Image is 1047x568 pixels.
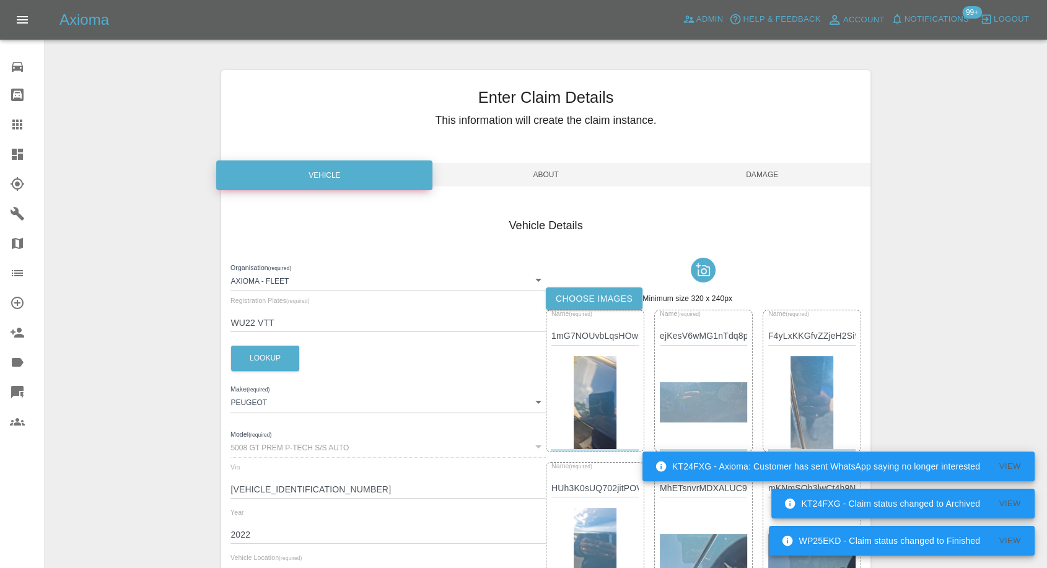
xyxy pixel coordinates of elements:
small: (required) [677,312,700,317]
span: Notifications [905,12,969,27]
h3: Enter Claim Details [221,85,870,109]
div: Axioma - Fleet [230,269,546,291]
small: (required) [268,265,291,271]
small: (required) [279,556,302,561]
label: Model [230,429,271,439]
span: Name [551,462,592,470]
span: Name [768,310,809,318]
span: Account [843,13,885,27]
small: (required) [786,312,808,317]
small: (required) [248,432,271,437]
button: View [990,494,1030,513]
small: (required) [569,463,592,469]
div: PEUGEOT [230,390,546,413]
span: Name [551,310,592,318]
span: Registration Plates [230,297,309,304]
button: Logout [977,10,1032,29]
span: Year [230,509,244,516]
span: Help & Feedback [743,12,820,27]
span: Logout [994,12,1029,27]
div: KT24FXG - Claim status changed to Archived [784,492,980,515]
a: Admin [680,10,727,29]
div: KT24FXG - Axioma: Customer has sent WhatsApp saying no longer interested [655,455,980,478]
button: Notifications [888,10,972,29]
h5: Axioma [59,10,109,30]
div: Vehicle [216,160,432,190]
span: Admin [696,12,724,27]
button: View [990,457,1030,476]
div: 5008 GT PREM P-TECH S/S AUTO [230,435,546,458]
h5: This information will create the claim instance. [221,112,870,128]
label: Make [230,385,269,395]
small: (required) [286,299,309,304]
label: Organisation [230,263,291,273]
span: Vehicle Location [230,554,302,561]
button: Help & Feedback [726,10,823,29]
button: Lookup [231,346,299,371]
a: Account [824,10,888,30]
div: WP25EKD - Claim status changed to Finished [781,530,980,552]
small: (required) [569,312,592,317]
span: Name [660,310,701,318]
span: About [437,163,654,186]
button: Open drawer [7,5,37,35]
label: Choose images [546,287,642,310]
span: 99+ [962,6,982,19]
span: Damage [654,163,870,186]
span: Minimum size 320 x 240px [642,294,732,303]
h4: Vehicle Details [230,217,861,234]
button: View [990,531,1030,551]
span: Vin [230,463,240,471]
small: (required) [247,387,269,393]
